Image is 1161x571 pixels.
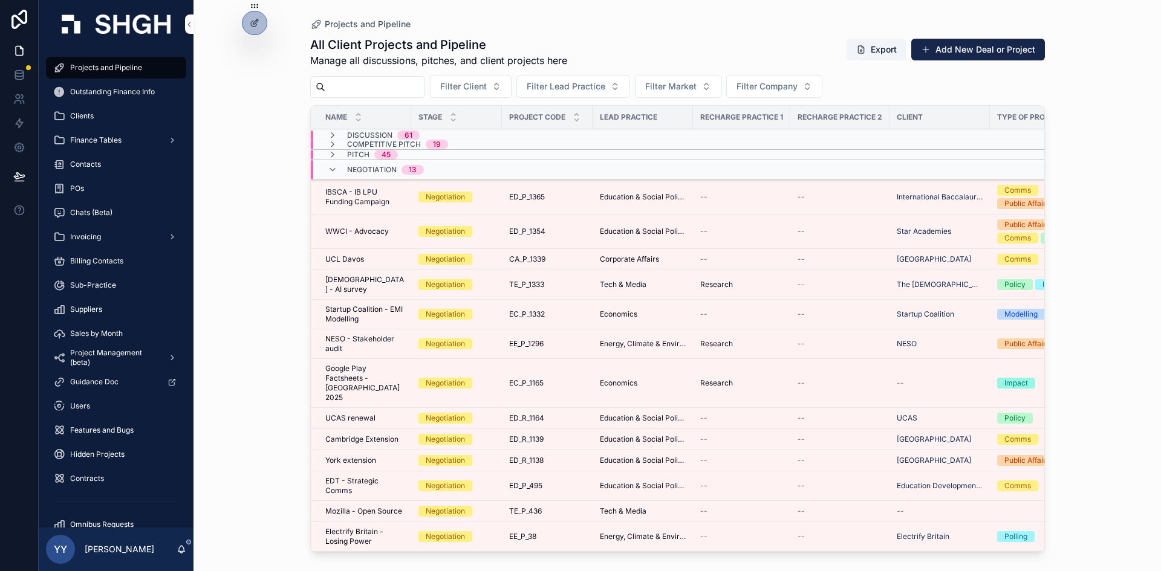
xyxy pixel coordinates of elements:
[418,279,495,290] a: Negotiation
[46,323,186,344] a: Sales by Month
[645,80,697,92] span: Filter Market
[509,280,585,289] a: TE_P_1333
[600,413,686,423] a: Education & Social Policy
[325,187,404,207] a: IBSCA - IB LPU Funding Campaign
[46,419,186,441] a: Features and Bugs
[310,53,567,68] span: Manage all discussions, pitches, and client projects here
[440,80,487,92] span: Filter Client
[700,227,707,236] span: --
[426,338,465,349] div: Negotiation
[509,254,545,264] span: CA_P_1339
[1004,279,1026,290] div: Policy
[700,254,783,264] a: --
[600,309,686,319] a: Economics
[700,309,783,319] a: --
[897,532,949,541] a: Electrify Britain
[347,140,421,149] span: Competitive Pitch
[509,481,585,491] a: ED_P_495
[426,279,465,290] div: Negotiation
[347,165,397,175] span: Negotiation
[798,227,882,236] a: --
[382,150,391,160] div: 45
[897,456,971,465] a: [GEOGRAPHIC_DATA]
[700,481,783,491] a: --
[46,444,186,465] a: Hidden Projects
[70,111,94,121] span: Clients
[509,413,585,423] a: ED_R_1164
[700,254,707,264] span: --
[897,413,983,423] a: UCAS
[347,150,369,160] span: Pitch
[325,456,404,465] a: York extension
[798,378,882,388] a: --
[600,456,686,465] a: Education & Social Policy
[426,506,465,517] div: Negotiation
[600,112,657,122] span: Lead Practice
[70,160,101,169] span: Contacts
[997,378,1079,389] a: Impact
[798,532,805,541] span: --
[1004,531,1027,542] div: Polling
[46,274,186,296] a: Sub-Practice
[700,280,783,289] a: Research
[600,192,686,202] span: Education & Social Policy
[418,226,495,237] a: Negotiation
[509,339,585,349] a: EE_P_1296
[700,339,783,349] a: Research
[700,456,707,465] span: --
[70,208,112,218] span: Chats (Beta)
[62,15,171,34] img: App logo
[997,455,1079,466] a: Public Affairs
[509,309,585,319] a: EC_P_1332
[325,456,376,465] span: York extension
[897,456,983,465] a: [GEOGRAPHIC_DATA]
[897,227,983,236] a: Star Academies
[509,280,544,289] span: TE_P_1333
[70,184,84,193] span: POs
[897,434,971,444] span: [GEOGRAPHIC_DATA]
[1004,455,1050,466] div: Public Affairs
[997,413,1079,424] a: Policy
[798,434,805,444] span: --
[700,532,783,541] a: --
[600,254,686,264] a: Corporate Affairs
[600,378,637,388] span: Economics
[798,339,805,349] span: --
[997,338,1079,349] a: Public Affairs
[1042,279,1065,290] div: Polling
[997,531,1079,542] a: Polling
[70,87,155,97] span: Outstanding Finance Info
[897,413,917,423] a: UCAS
[897,339,917,349] a: NESO
[897,192,983,202] a: International Baccalaureate Schools and Colleges Association
[325,275,404,294] a: [DEMOGRAPHIC_DATA] - AI survey
[798,309,805,319] span: --
[325,434,398,444] span: Cambridge Extension
[600,378,686,388] a: Economics
[509,506,585,516] a: TE_P_436
[600,280,646,289] span: Tech & Media
[798,339,882,349] a: --
[600,434,686,444] span: Education & Social Policy
[325,413,404,423] a: UCAS renewal
[509,532,536,541] span: EE_P_38
[1004,480,1031,491] div: Comms
[700,506,783,516] a: --
[700,378,783,388] a: Research
[426,254,465,265] div: Negotiation
[798,506,805,516] span: --
[70,63,142,73] span: Projects and Pipeline
[509,309,545,319] span: EC_P_1332
[54,542,67,556] span: YY
[325,254,364,264] span: UCL Davos
[700,309,707,319] span: --
[418,309,495,320] a: Negotiation
[600,339,686,349] a: Energy, Climate & Environment
[418,192,495,202] a: Negotiation
[70,425,134,435] span: Features and Bugs
[46,371,186,393] a: Guidance Doc
[46,178,186,199] a: POs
